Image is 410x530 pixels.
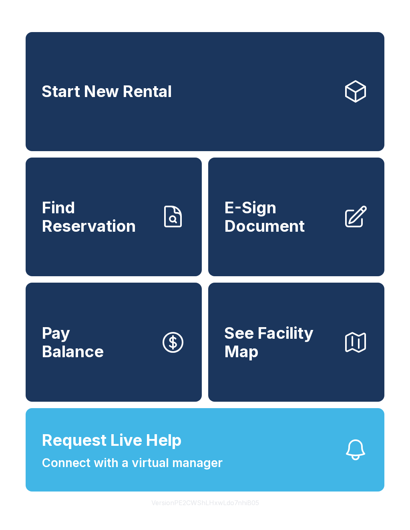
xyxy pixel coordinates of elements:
[145,492,265,514] button: VersionPE2CWShLHxwLdo7nhiB05
[224,198,336,235] span: E-Sign Document
[42,454,223,472] span: Connect with a virtual manager
[42,82,172,101] span: Start New Rental
[26,408,384,492] button: Request Live HelpConnect with a virtual manager
[26,158,202,277] a: Find Reservation
[42,324,104,360] span: Pay Balance
[26,32,384,151] a: Start New Rental
[26,283,202,402] a: PayBalance
[42,198,154,235] span: Find Reservation
[224,324,336,360] span: See Facility Map
[42,428,182,452] span: Request Live Help
[208,283,384,402] button: See Facility Map
[208,158,384,277] a: E-Sign Document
